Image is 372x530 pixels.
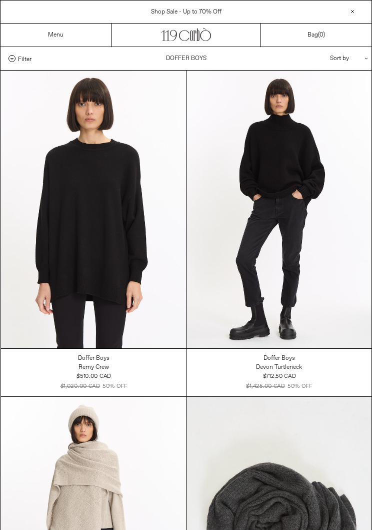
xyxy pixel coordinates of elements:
[78,363,109,372] a: Remy Crew
[151,8,221,16] a: Shop Sale - Up to 70% Off
[246,382,284,391] div: $1,425.00 CAD
[256,363,302,372] a: Devon Turtleneck
[102,382,127,391] div: 50% OFF
[319,31,325,39] span: )
[78,354,109,363] a: Doffer Boys
[60,382,99,391] div: $1,020.00 CAD
[186,71,371,348] img: Doffer Boys Devon Turtleneck
[48,31,63,39] a: Menu
[271,47,361,70] div: Sort by
[1,71,186,348] img: Doffer Boys Remy Crew
[263,354,295,363] a: Doffer Boys
[262,372,295,381] div: $712.50 CAD
[307,31,325,40] a: Bag()
[76,372,110,381] div: $510.00 CAD
[287,382,312,391] div: 50% OFF
[18,55,31,62] span: Filter
[319,31,323,39] span: 0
